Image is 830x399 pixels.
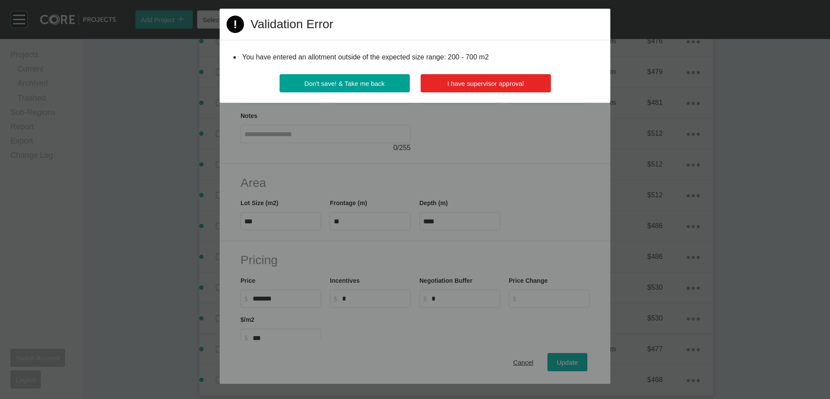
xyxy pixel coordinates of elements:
[448,80,524,87] span: I have supervisor approval
[421,74,551,92] button: I have supervisor approval
[304,80,385,87] span: Don't save! & Take me back
[240,51,590,64] div: You have entered an allotment outside of the expected size range: 200 - 700 m2
[250,16,333,33] h2: Validation Error
[280,74,410,92] button: Don't save! & Take me back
